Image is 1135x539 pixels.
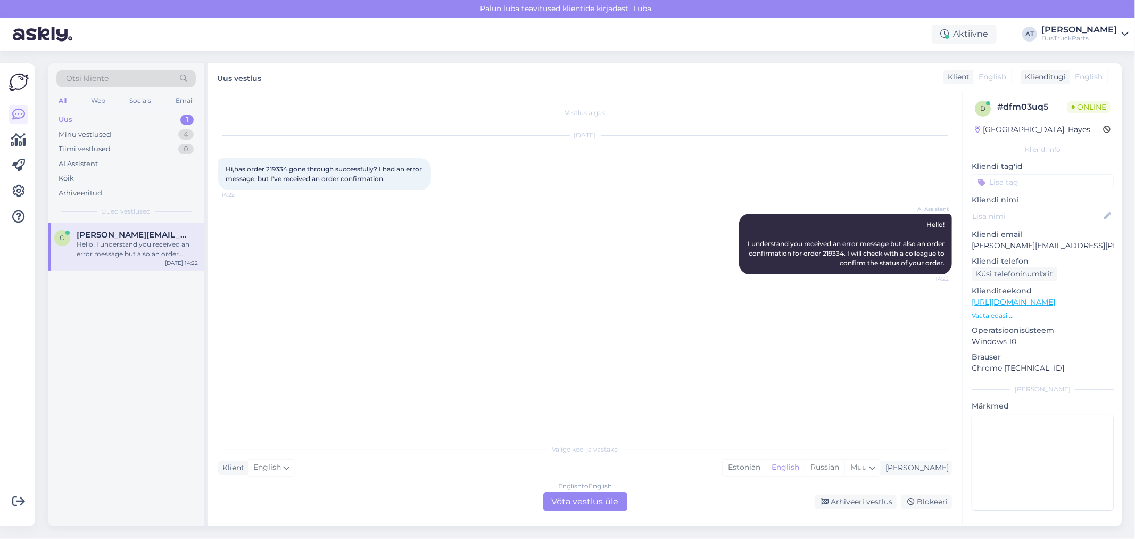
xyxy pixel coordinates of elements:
span: Online [1067,101,1111,113]
span: English [253,462,281,473]
span: chris.lynch@angloco.co.uk [77,230,187,240]
input: Lisa tag [972,174,1114,190]
span: Otsi kliente [66,73,109,84]
label: Uus vestlus [217,70,261,84]
span: AI Assistent [909,205,949,213]
div: AI Assistent [59,159,98,169]
div: Klient [218,462,244,473]
div: 0 [178,144,194,154]
div: English [766,460,805,476]
div: Aktiivne [932,24,997,44]
div: Tiimi vestlused [59,144,111,154]
p: [PERSON_NAME][EMAIL_ADDRESS][PERSON_NAME][DOMAIN_NAME] [972,240,1114,251]
span: c [60,234,65,242]
div: Vestlus algas [218,108,952,118]
div: [PERSON_NAME] [972,385,1114,394]
input: Lisa nimi [972,210,1101,222]
p: Klienditeekond [972,285,1114,297]
div: All [56,94,69,108]
div: Kõik [59,173,74,184]
p: Operatsioonisüsteem [972,325,1114,336]
a: [URL][DOMAIN_NAME] [972,297,1055,307]
div: # dfm03uq5 [997,101,1067,113]
p: Vaata edasi ... [972,311,1114,321]
p: Windows 10 [972,336,1114,347]
div: Uus [59,115,72,125]
span: Hello! I understand you received an error message but also an order confirmation for order 219334... [748,220,946,267]
div: Arhiveeritud [59,188,102,199]
span: English [979,71,1006,83]
span: 14:22 [909,275,949,283]
span: Hi,has order 219334 gone through successfully? I had an error message, but I've received an order... [226,165,424,183]
div: Valige keel ja vastake [218,445,952,454]
div: [GEOGRAPHIC_DATA], Hayes [975,124,1090,135]
span: 14:22 [221,191,261,199]
span: Uued vestlused [102,207,151,216]
img: Askly Logo [9,72,29,92]
div: [DATE] [218,130,952,140]
p: Kliendi nimi [972,194,1114,206]
a: [PERSON_NAME]BusTruckParts [1041,26,1129,43]
div: Küsi telefoninumbrit [972,267,1057,281]
span: Luba [631,4,655,13]
div: Email [173,94,196,108]
p: Brauser [972,352,1114,363]
span: Muu [850,462,867,472]
div: Russian [805,460,844,476]
span: d [980,104,985,112]
div: Minu vestlused [59,129,111,140]
div: 4 [178,129,194,140]
span: English [1075,71,1103,83]
p: Märkmed [972,401,1114,412]
div: [DATE] 14:22 [165,259,198,267]
div: English to English [558,481,612,491]
div: Kliendi info [972,145,1114,154]
div: Web [89,94,107,108]
div: [PERSON_NAME] [881,462,949,473]
div: [PERSON_NAME] [1041,26,1117,34]
div: Hello! I understand you received an error message but also an order confirmation for order 219334... [77,240,198,259]
div: 1 [180,115,194,125]
div: Socials [127,94,153,108]
div: Klient [943,71,970,83]
div: Klienditugi [1021,71,1066,83]
p: Kliendi tag'id [972,161,1114,172]
div: Blokeeri [901,495,952,509]
div: AT [1022,27,1037,42]
p: Chrome [TECHNICAL_ID] [972,363,1114,374]
div: BusTruckParts [1041,34,1117,43]
p: Kliendi telefon [972,256,1114,267]
div: Võta vestlus üle [543,492,627,511]
div: Estonian [723,460,766,476]
div: Arhiveeri vestlus [815,495,897,509]
p: Kliendi email [972,229,1114,240]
